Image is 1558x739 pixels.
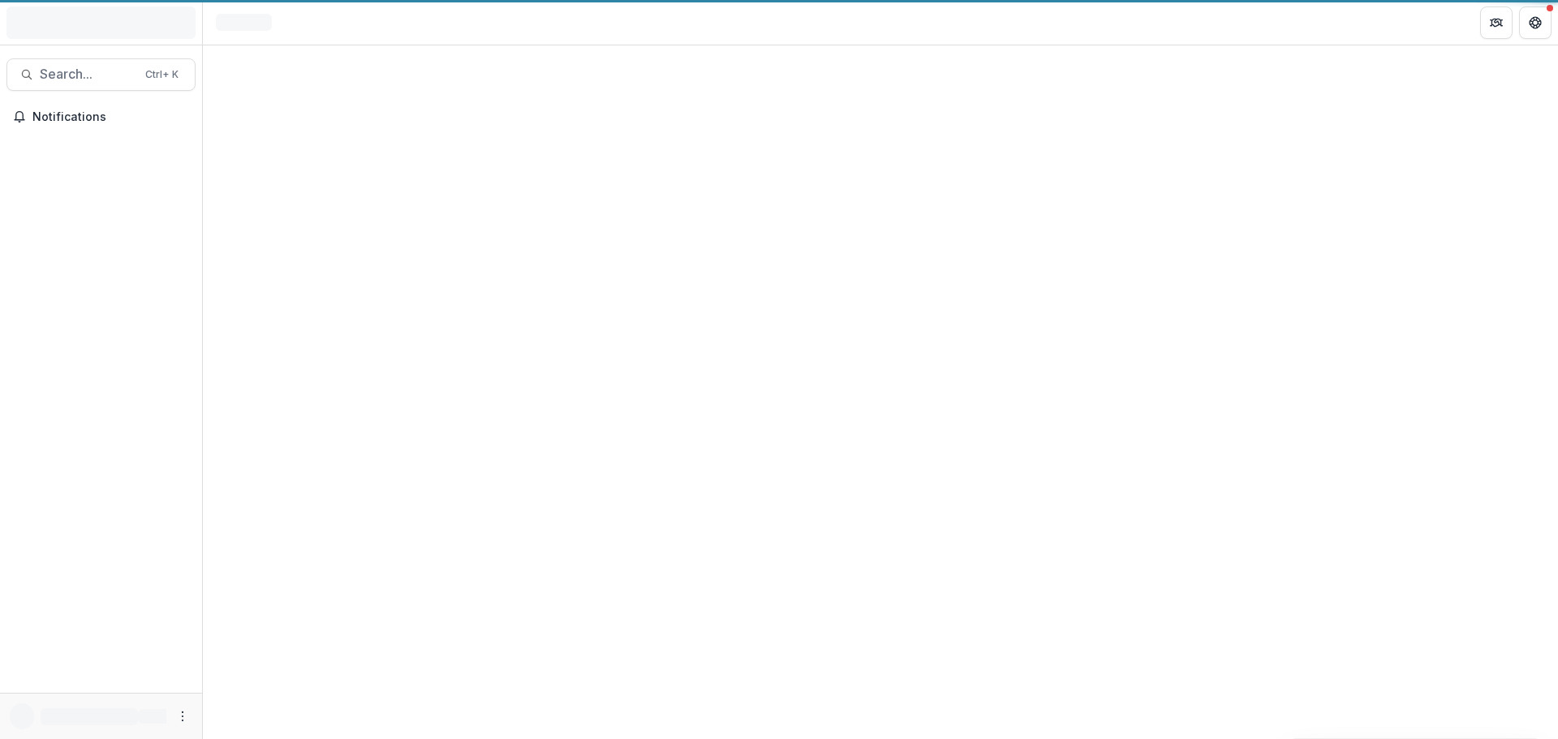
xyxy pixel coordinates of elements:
[32,110,189,124] span: Notifications
[1480,6,1513,39] button: Partners
[1519,6,1552,39] button: Get Help
[209,11,278,34] nav: breadcrumb
[40,67,136,82] span: Search...
[6,58,196,91] button: Search...
[142,66,182,84] div: Ctrl + K
[6,104,196,130] button: Notifications
[173,707,192,726] button: More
